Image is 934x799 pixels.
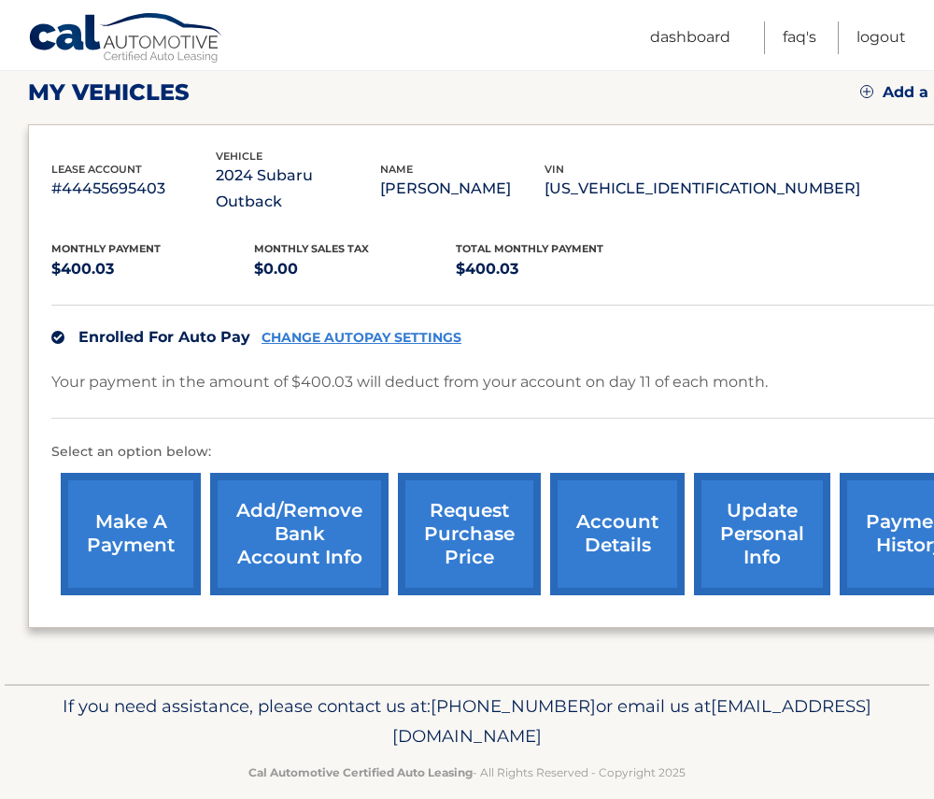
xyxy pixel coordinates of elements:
[33,692,901,751] p: If you need assistance, please contact us at: or email us at
[216,150,262,163] span: vehicle
[216,163,380,215] p: 2024 Subaru Outback
[248,765,473,779] strong: Cal Automotive Certified Auto Leasing
[28,78,190,107] h2: my vehicles
[380,176,545,202] p: [PERSON_NAME]
[456,242,603,255] span: Total Monthly Payment
[380,163,413,176] span: name
[51,256,254,282] p: $400.03
[456,256,658,282] p: $400.03
[33,763,901,782] p: - All Rights Reserved - Copyright 2025
[856,21,906,54] a: Logout
[51,163,142,176] span: lease account
[51,242,161,255] span: Monthly Payment
[210,473,389,595] a: Add/Remove bank account info
[51,331,64,344] img: check.svg
[398,473,541,595] a: request purchase price
[51,369,768,395] p: Your payment in the amount of $400.03 will deduct from your account on day 11 of each month.
[431,695,596,717] span: [PHONE_NUMBER]
[262,330,461,346] a: CHANGE AUTOPAY SETTINGS
[694,473,830,595] a: update personal info
[545,163,564,176] span: vin
[860,85,873,98] img: add.svg
[783,21,816,54] a: FAQ's
[550,473,685,595] a: account details
[51,176,216,202] p: #44455695403
[254,242,369,255] span: Monthly sales Tax
[545,176,860,202] p: [US_VEHICLE_IDENTIFICATION_NUMBER]
[61,473,201,595] a: make a payment
[650,21,730,54] a: Dashboard
[254,256,457,282] p: $0.00
[78,328,250,346] span: Enrolled For Auto Pay
[28,12,224,66] a: Cal Automotive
